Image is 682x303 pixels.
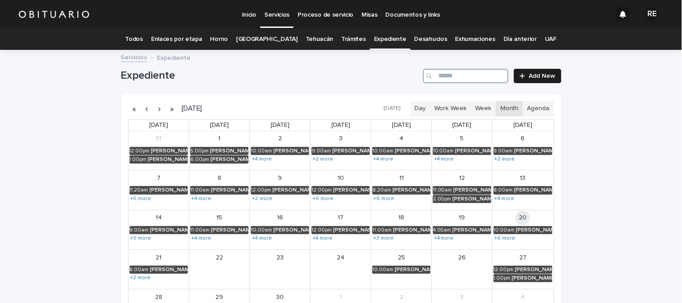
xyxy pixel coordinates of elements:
[451,120,473,131] a: Friday
[433,187,452,193] div: 11:00am
[125,29,143,50] a: Todos
[516,211,530,225] a: September 20, 2025
[493,250,553,289] td: September 27, 2025
[190,148,209,154] div: 5:00pm
[312,148,331,154] div: 9:00am
[152,132,166,146] a: August 31, 2025
[423,69,508,83] input: Search
[455,29,495,50] a: Exhumaciones
[148,156,188,163] div: [PERSON_NAME]
[236,29,298,50] a: [GEOGRAPHIC_DATA]
[129,156,147,163] div: 1:00pm
[433,196,451,202] div: 2:00pm
[129,250,189,289] td: September 21, 2025
[129,170,189,210] td: September 7, 2025
[455,132,469,146] a: September 5, 2025
[211,187,249,193] div: [PERSON_NAME] [PERSON_NAME]
[372,148,393,154] div: 10:00am
[311,210,371,250] td: September 17, 2025
[332,148,370,154] div: [PERSON_NAME] [PERSON_NAME]
[129,274,152,281] a: Show 2 more events
[128,102,141,116] button: Previous year
[190,227,210,233] div: 11:00am
[430,101,472,116] button: Work Week
[454,187,491,193] div: [PERSON_NAME]
[516,250,530,265] a: September 27, 2025
[150,227,188,233] div: [PERSON_NAME] [PERSON_NAME]
[455,148,491,154] div: [PERSON_NAME] SAID
[121,52,147,62] a: Servicios
[379,102,405,115] button: [DATE]
[178,105,202,112] h2: [DATE]
[371,170,432,210] td: September 11, 2025
[432,131,493,170] td: September 5, 2025
[18,5,90,23] img: HUM7g2VNRLqGMmR9WVqf
[395,148,431,154] div: [PERSON_NAME] Y [PERSON_NAME]
[432,170,493,210] td: September 12, 2025
[312,235,334,242] a: Show 4 more events
[190,156,209,163] div: 6:00pm
[129,227,149,233] div: 9:00am
[273,250,287,265] a: September 23, 2025
[494,267,514,273] div: 12:00pm
[208,120,231,131] a: Monday
[212,171,227,185] a: September 8, 2025
[190,187,210,193] div: 11:00am
[129,131,189,170] td: August 31, 2025
[306,29,334,50] a: Tehuacán
[152,211,166,225] a: September 14, 2025
[433,235,455,242] a: Show 4 more events
[371,250,432,289] td: September 25, 2025
[151,29,202,50] a: Enlaces por etapa
[374,29,406,50] a: Expediente
[496,101,523,116] button: Month
[250,131,311,170] td: September 2, 2025
[157,52,191,62] p: Expediente
[645,7,660,22] div: RE
[311,131,371,170] td: September 3, 2025
[334,211,348,225] a: September 17, 2025
[251,235,273,242] a: Show 4 more events
[455,171,469,185] a: September 12, 2025
[372,227,392,233] div: 11:00am
[129,195,152,202] a: Show 6 more events
[493,131,553,170] td: September 6, 2025
[394,171,409,185] a: September 11, 2025
[189,131,250,170] td: September 1, 2025
[433,156,455,163] a: Show 4 more events
[494,187,513,193] div: 8:00am
[334,250,348,265] a: September 24, 2025
[121,69,420,82] h1: Expediente
[494,156,516,163] a: Show 2 more events
[371,131,432,170] td: September 4, 2025
[394,211,409,225] a: September 18, 2025
[494,235,517,242] a: Show 6 more events
[166,102,178,116] button: Next year
[333,227,370,233] div: [PERSON_NAME]
[494,227,515,233] div: 10:00am
[516,227,553,233] div: [PERSON_NAME] [PERSON_NAME]
[330,120,352,131] a: Wednesday
[390,120,413,131] a: Thursday
[372,195,395,202] a: Show 6 more events
[312,156,334,163] a: Show 2 more events
[333,187,370,193] div: [PERSON_NAME] [PERSON_NAME]
[512,120,534,131] a: Saturday
[273,132,287,146] a: September 2, 2025
[212,132,227,146] a: September 1, 2025
[251,148,272,154] div: 10:00am
[494,275,511,281] div: 1:00pm
[504,29,537,50] a: Día anterior
[529,73,556,79] span: Add New
[210,156,249,163] div: [PERSON_NAME]
[512,275,553,281] div: [PERSON_NAME] [PERSON_NAME]
[129,235,152,242] a: Show 9 more events
[311,250,371,289] td: September 24, 2025
[189,210,250,250] td: September 15, 2025
[522,101,554,116] button: Agenda
[455,250,469,265] a: September 26, 2025
[493,210,553,250] td: September 20, 2025
[394,250,409,265] a: September 25, 2025
[372,187,391,193] div: 8:20am
[147,120,170,131] a: Sunday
